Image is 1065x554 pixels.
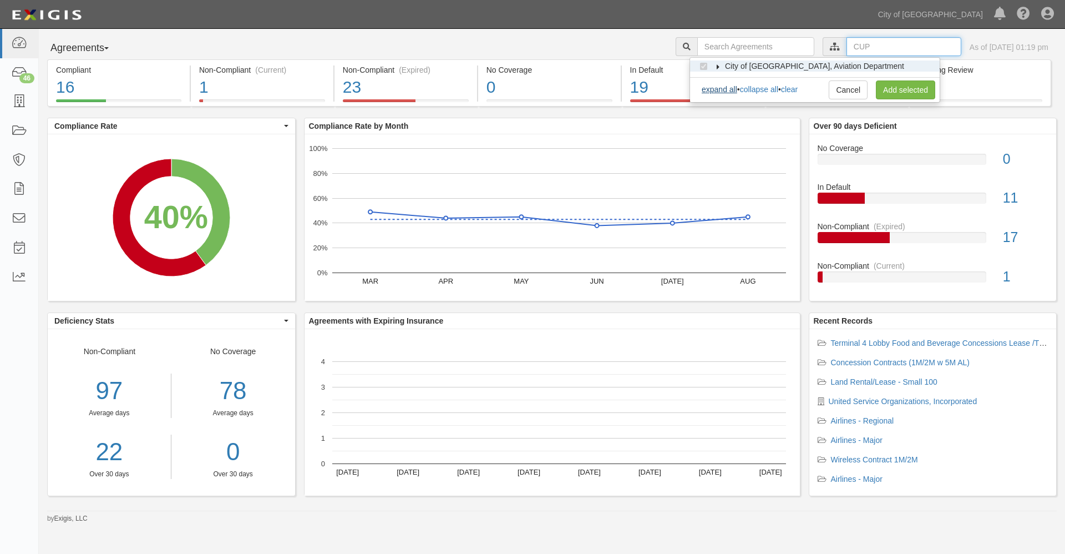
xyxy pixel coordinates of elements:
a: expand all [702,85,737,94]
a: Airlines - Major [831,475,883,484]
a: No Coverage0 [478,99,621,108]
span: Compliance Rate [54,120,281,132]
a: Exigis, LLC [54,515,88,522]
a: collapse all [740,85,778,94]
a: Expiring Insurance4 [765,99,907,108]
text: JUN [590,277,603,285]
div: • • [701,84,798,95]
a: Non-Compliant(Expired)17 [818,221,1048,260]
a: 0 [180,435,287,470]
a: Pending Review1 [909,99,1051,108]
div: As of [DATE] 01:19 pm [970,42,1048,53]
svg: A chart. [305,329,800,496]
div: (Expired) [874,221,905,232]
text: 100% [309,144,328,153]
span: Deficiency Stats [54,315,281,326]
text: 1 [321,434,324,442]
a: 22 [48,435,171,470]
div: 0 [486,75,612,99]
div: Non-Compliant [809,221,1057,232]
div: Non-Compliant [809,260,1057,271]
div: (Expired) [399,64,430,75]
div: (Current) [255,64,286,75]
a: In Default19 [622,99,764,108]
div: In Default [809,182,1057,193]
button: Compliance Rate [48,118,295,134]
text: 0% [317,269,327,277]
div: In Default [630,64,756,75]
div: No Coverage [809,143,1057,154]
a: Cancel [829,80,868,99]
a: Non-Compliant(Expired)23 [334,99,477,108]
a: No Coverage0 [818,143,1048,182]
div: 23 [343,75,469,99]
svg: A chart. [305,134,800,301]
input: Search Agreements [697,37,814,56]
text: APR [438,277,453,285]
a: In Default11 [818,182,1048,221]
div: Over 30 days [48,470,171,479]
a: Airlines - Regional [831,416,894,425]
a: Land Rental/Lease - Small 100 [831,377,937,386]
text: [DATE] [759,468,782,476]
b: Recent Records [814,316,873,325]
div: No Coverage [486,64,612,75]
div: (Current) [874,260,905,271]
div: 97 [48,374,171,409]
a: Add selected [876,80,935,99]
i: Help Center - Complianz [1017,8,1030,21]
div: Average days [180,409,287,418]
text: AUG [740,277,755,285]
text: 80% [313,169,327,178]
text: 3 [321,383,324,391]
text: 20% [313,244,327,252]
text: [DATE] [518,468,540,476]
input: CUP [846,37,961,56]
button: Agreements [47,37,130,59]
svg: A chart. [48,134,295,301]
div: Pending Review [917,64,1042,75]
a: Airlines - Major [831,436,883,445]
a: clear [781,85,798,94]
div: 1 [917,75,1042,99]
text: [DATE] [577,468,600,476]
b: Agreements with Expiring Insurance [309,316,444,325]
text: [DATE] [457,468,480,476]
div: Non-Compliant (Expired) [343,64,469,75]
text: 2 [321,409,324,417]
text: [DATE] [698,468,721,476]
div: Compliant [56,64,181,75]
small: by [47,514,88,523]
text: [DATE] [661,277,683,285]
div: 46 [19,73,34,83]
div: 1 [199,75,325,99]
div: 16 [56,75,181,99]
div: 11 [995,188,1056,208]
a: United Service Organizations, Incorporated [829,397,977,406]
div: No Coverage [171,346,295,479]
div: Average days [48,409,171,418]
div: 78 [180,374,287,409]
button: Deficiency Stats [48,313,295,329]
text: [DATE] [397,468,419,476]
div: Over 30 days [180,470,287,479]
a: Non-Compliant(Current)1 [818,260,1048,291]
img: logo-5460c22ac91f19d4615b14bd174203de0afe785f0fc80cf4dbbc73dc1793850b.png [8,5,85,25]
b: Over 90 days Deficient [814,122,897,130]
text: 40% [313,219,327,227]
span: City of [GEOGRAPHIC_DATA], Aviation Department [725,62,904,70]
text: [DATE] [638,468,661,476]
text: 4 [321,357,324,366]
text: MAY [514,277,529,285]
a: Compliant16 [47,99,190,108]
div: Non-Compliant (Current) [199,64,325,75]
div: 40% [144,194,208,240]
a: Wireless Contract 1M/2M [831,455,918,464]
div: 17 [995,228,1056,248]
div: 0 [995,149,1056,169]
